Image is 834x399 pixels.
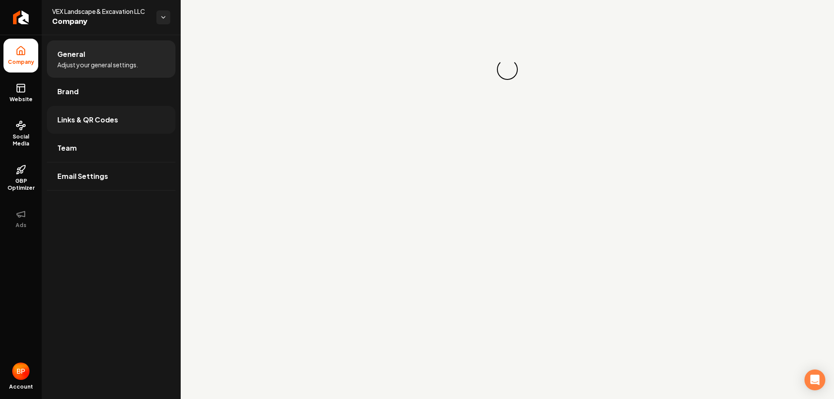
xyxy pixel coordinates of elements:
[3,178,38,191] span: GBP Optimizer
[4,59,38,66] span: Company
[57,171,108,181] span: Email Settings
[52,7,149,16] span: VEX Landscape & Excavation LLC
[47,134,175,162] a: Team
[57,49,85,59] span: General
[57,86,79,97] span: Brand
[9,383,33,390] span: Account
[47,106,175,134] a: Links & QR Codes
[6,96,36,103] span: Website
[57,115,118,125] span: Links & QR Codes
[497,59,518,80] div: Loading
[3,76,38,110] a: Website
[12,222,30,229] span: Ads
[3,113,38,154] a: Social Media
[57,143,77,153] span: Team
[12,363,30,380] img: Bailey Paraspolo
[52,16,149,28] span: Company
[3,133,38,147] span: Social Media
[13,10,29,24] img: Rebolt Logo
[12,363,30,380] button: Open user button
[47,162,175,190] a: Email Settings
[3,202,38,236] button: Ads
[47,78,175,106] a: Brand
[3,158,38,198] a: GBP Optimizer
[804,369,825,390] div: Open Intercom Messenger
[57,60,138,69] span: Adjust your general settings.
